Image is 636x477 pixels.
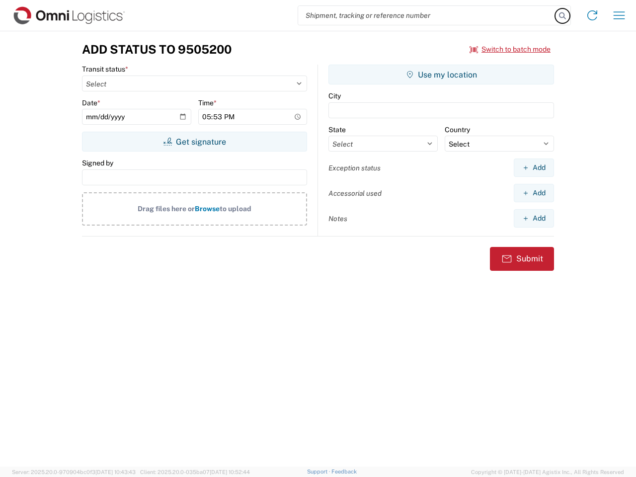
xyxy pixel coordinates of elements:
[328,189,382,198] label: Accessorial used
[82,132,307,152] button: Get signature
[331,469,357,475] a: Feedback
[471,468,624,477] span: Copyright © [DATE]-[DATE] Agistix Inc., All Rights Reserved
[490,247,554,271] button: Submit
[445,125,470,134] label: Country
[82,159,113,167] label: Signed by
[328,65,554,84] button: Use my location
[514,209,554,228] button: Add
[210,469,250,475] span: [DATE] 10:52:44
[140,469,250,475] span: Client: 2025.20.0-035ba07
[328,91,341,100] label: City
[514,184,554,202] button: Add
[328,125,346,134] label: State
[328,163,381,172] label: Exception status
[328,214,347,223] label: Notes
[298,6,556,25] input: Shipment, tracking or reference number
[82,98,100,107] label: Date
[95,469,136,475] span: [DATE] 10:43:43
[12,469,136,475] span: Server: 2025.20.0-970904bc0f3
[198,98,217,107] label: Time
[220,205,251,213] span: to upload
[195,205,220,213] span: Browse
[514,159,554,177] button: Add
[138,205,195,213] span: Drag files here or
[307,469,332,475] a: Support
[470,41,551,58] button: Switch to batch mode
[82,65,128,74] label: Transit status
[82,42,232,57] h3: Add Status to 9505200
